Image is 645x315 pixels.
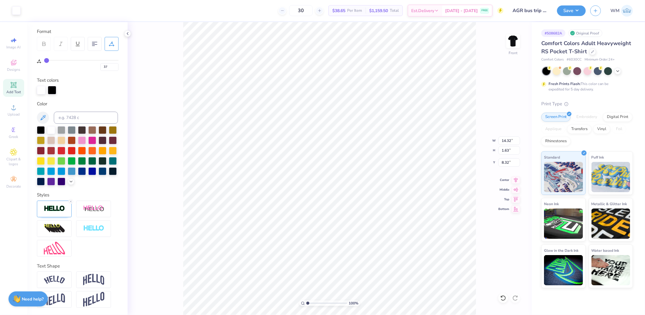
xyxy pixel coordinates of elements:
[44,224,65,233] img: 3d Illusion
[37,192,118,199] div: Styles
[568,29,602,37] div: Original Proof
[6,90,21,94] span: Add Text
[289,5,313,16] input: – –
[591,154,604,160] span: Puff Ink
[544,247,578,254] span: Glow in the Dark Ink
[411,8,434,14] span: Est. Delivery
[611,7,620,14] span: WM
[612,125,626,134] div: Foil
[621,5,633,17] img: Wilfredo Manabat
[591,247,619,254] span: Water based Ink
[7,45,21,50] span: Image AI
[6,184,21,189] span: Decorate
[83,274,104,285] img: Arch
[7,67,20,72] span: Designs
[507,35,519,47] img: Front
[37,77,59,84] label: Text colors
[83,225,104,232] img: Negative Space
[567,57,581,62] span: # 6030CC
[541,113,571,122] div: Screen Print
[481,8,488,13] span: FREE
[498,197,509,202] span: Top
[603,113,632,122] div: Digital Print
[557,5,586,16] button: Save
[445,8,478,14] span: [DATE] - [DATE]
[37,263,118,270] div: Text Shape
[44,205,65,212] img: Stroke
[572,113,601,122] div: Embroidery
[544,154,560,160] span: Standard
[509,50,518,56] div: Front
[544,208,583,239] img: Neon Ink
[541,137,571,146] div: Rhinestones
[44,276,65,284] img: Arc
[83,205,104,213] img: Shadow
[390,8,399,14] span: Total
[37,100,118,107] div: Color
[591,201,627,207] span: Metallic & Glitter Ink
[349,300,358,306] span: 100 %
[611,5,633,17] a: WM
[591,162,630,192] img: Puff Ink
[591,208,630,239] img: Metallic & Glitter Ink
[9,134,18,139] span: Greek
[541,100,633,107] div: Print Type
[54,112,118,124] input: e.g. 7428 c
[541,125,565,134] div: Applique
[369,8,388,14] span: $1,159.50
[498,178,509,182] span: Center
[544,255,583,285] img: Glow in the Dark Ink
[591,255,630,285] img: Water based Ink
[347,8,362,14] span: Per Item
[37,28,119,35] div: Format
[8,112,20,117] span: Upload
[585,57,615,62] span: Minimum Order: 24 +
[498,188,509,192] span: Middle
[541,40,631,55] span: Comfort Colors Adult Heavyweight RS Pocket T-Shirt
[44,294,65,305] img: Flag
[508,5,552,17] input: Untitled Design
[593,125,610,134] div: Vinyl
[549,81,581,86] strong: Fresh Prints Flash:
[544,162,583,192] img: Standard
[44,242,65,255] img: Free Distort
[549,81,623,92] div: This color can be expedited for 5 day delivery.
[541,57,564,62] span: Comfort Colors
[22,296,44,302] strong: Need help?
[544,201,559,207] span: Neon Ink
[83,292,104,307] img: Rise
[332,8,345,14] span: $38.65
[3,157,24,166] span: Clipart & logos
[498,207,509,211] span: Bottom
[567,125,591,134] div: Transfers
[541,29,565,37] div: # 508682A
